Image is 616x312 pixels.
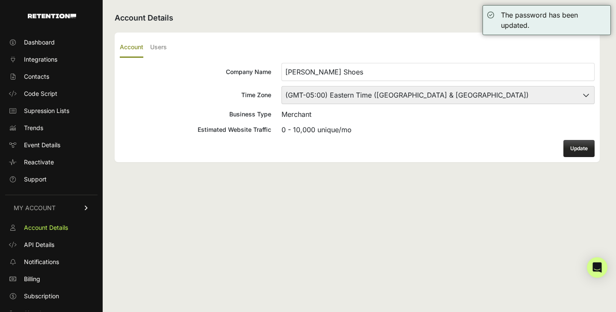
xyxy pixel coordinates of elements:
img: Retention.com [28,14,76,18]
div: Merchant [281,109,595,119]
div: Company Name [120,68,271,76]
div: The password has been updated. [501,10,606,30]
span: Notifications [24,258,59,266]
a: Integrations [5,53,98,66]
span: Contacts [24,72,49,81]
a: Contacts [5,70,98,83]
input: Company Name [281,63,595,81]
span: Dashboard [24,38,55,47]
a: Trends [5,121,98,135]
span: Reactivate [24,158,54,166]
span: Support [24,175,47,184]
span: Subscription [24,292,59,300]
span: Event Details [24,141,60,149]
span: Account Details [24,223,68,232]
button: Update [563,140,595,157]
select: Time Zone [281,86,595,104]
a: MY ACCOUNT [5,195,98,221]
a: Reactivate [5,155,98,169]
label: Account [120,38,143,58]
span: Code Script [24,89,57,98]
span: Supression Lists [24,107,69,115]
label: Users [150,38,167,58]
a: Subscription [5,289,98,303]
span: API Details [24,241,54,249]
div: Estimated Website Traffic [120,125,271,134]
a: Supression Lists [5,104,98,118]
a: Event Details [5,138,98,152]
span: Billing [24,275,40,283]
a: Account Details [5,221,98,235]
a: Support [5,172,98,186]
div: Open Intercom Messenger [587,257,607,278]
a: API Details [5,238,98,252]
div: 0 - 10,000 unique/mo [281,125,595,135]
a: Notifications [5,255,98,269]
span: MY ACCOUNT [14,204,56,212]
a: Code Script [5,87,98,101]
div: Business Type [120,110,271,119]
span: Trends [24,124,43,132]
a: Billing [5,272,98,286]
h2: Account Details [115,12,600,24]
a: Dashboard [5,36,98,49]
span: Integrations [24,55,57,64]
div: Time Zone [120,91,271,99]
